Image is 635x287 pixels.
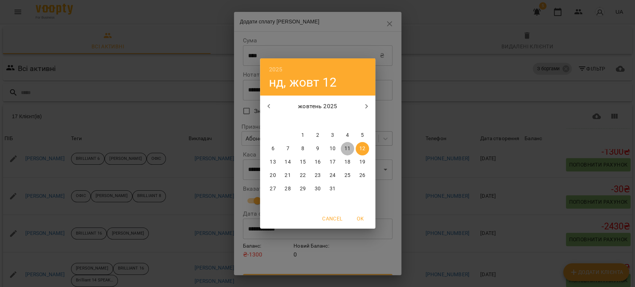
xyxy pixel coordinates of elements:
button: 30 [311,182,324,196]
span: вт [281,117,295,125]
button: 7 [281,142,295,155]
button: 24 [326,169,339,182]
button: 27 [266,182,280,196]
p: 10 [329,145,335,152]
button: 21 [281,169,295,182]
span: сб [341,117,354,125]
button: 9 [311,142,324,155]
button: 4 [341,129,354,142]
p: 8 [301,145,304,152]
button: 19 [356,155,369,169]
p: 3 [331,132,334,139]
p: 17 [329,158,335,166]
p: 28 [285,185,291,193]
p: 6 [271,145,274,152]
button: Cancel [319,212,345,225]
p: 4 [346,132,349,139]
button: 20 [266,169,280,182]
p: 13 [270,158,276,166]
p: 12 [359,145,365,152]
span: чт [311,117,324,125]
button: 5 [356,129,369,142]
button: 26 [356,169,369,182]
p: 21 [285,172,291,179]
button: 6 [266,142,280,155]
button: 8 [296,142,310,155]
button: 14 [281,155,295,169]
p: 9 [316,145,319,152]
button: 29 [296,182,310,196]
p: 2 [316,132,319,139]
button: 2 [311,129,324,142]
p: 22 [299,172,305,179]
p: 27 [270,185,276,193]
p: 7 [286,145,289,152]
p: 18 [344,158,350,166]
p: 29 [299,185,305,193]
p: 11 [344,145,350,152]
button: 22 [296,169,310,182]
p: 1 [301,132,304,139]
p: 30 [314,185,320,193]
button: 17 [326,155,339,169]
button: OK [349,212,372,225]
button: 10 [326,142,339,155]
button: 12 [356,142,369,155]
button: 11 [341,142,354,155]
span: пт [326,117,339,125]
button: 23 [311,169,324,182]
button: 16 [311,155,324,169]
p: 14 [285,158,291,166]
button: 2025 [269,64,283,75]
p: 15 [299,158,305,166]
button: нд, жовт 12 [269,75,337,90]
button: 31 [326,182,339,196]
button: 28 [281,182,295,196]
button: 18 [341,155,354,169]
p: 5 [360,132,363,139]
p: 26 [359,172,365,179]
span: нд [356,117,369,125]
button: 13 [266,155,280,169]
p: 20 [270,172,276,179]
button: 1 [296,129,310,142]
span: OK [352,214,369,223]
p: 19 [359,158,365,166]
p: 23 [314,172,320,179]
p: 31 [329,185,335,193]
p: 16 [314,158,320,166]
button: 25 [341,169,354,182]
p: жовтень 2025 [278,102,357,111]
span: Cancel [322,214,342,223]
p: 25 [344,172,350,179]
span: пн [266,117,280,125]
button: 3 [326,129,339,142]
button: 15 [296,155,310,169]
span: ср [296,117,310,125]
p: 24 [329,172,335,179]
